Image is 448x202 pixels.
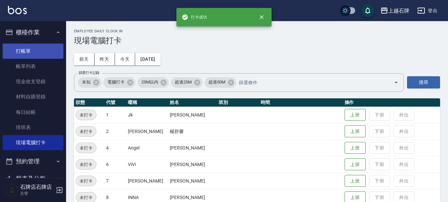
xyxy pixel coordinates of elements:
th: 姓名 [168,98,217,107]
td: [PERSON_NAME] [168,107,217,123]
button: 預約管理 [3,153,63,170]
button: 昨天 [94,53,115,65]
img: Person [5,184,19,197]
span: 未打卡 [76,161,96,168]
th: 操作 [343,98,440,107]
span: 未打卡 [76,194,96,201]
td: Jk [126,107,168,123]
h2: Employee Daily Clock In [74,29,440,33]
button: 報表及分析 [3,170,63,187]
a: 帳單列表 [3,59,63,74]
th: 班別 [217,98,259,107]
div: 超過50M [205,77,236,88]
h5: 石牌店石牌店 [20,184,54,190]
td: 6 [104,156,126,173]
img: Logo [8,6,27,14]
th: 時間 [259,98,343,107]
td: ViVi [126,156,168,173]
td: [PERSON_NAME] [126,123,168,140]
th: 代號 [104,98,126,107]
button: 上班 [345,109,366,121]
div: 超過25M [171,77,203,88]
td: 1 [104,107,126,123]
th: 暱稱 [126,98,168,107]
h3: 現場電腦打卡 [74,36,440,45]
button: save [361,4,374,17]
button: 上班 [345,158,366,171]
td: [PERSON_NAME] [126,173,168,189]
span: 電腦打卡 [103,79,129,85]
button: [DATE] [135,53,160,65]
td: 2 [104,123,126,140]
td: 4 [104,140,126,156]
span: 25M以內 [137,79,162,85]
div: 上越石牌 [388,7,409,15]
button: 今天 [115,53,135,65]
th: 狀態 [74,98,104,107]
button: Open [391,77,401,88]
div: 未知 [78,77,101,88]
td: 7 [104,173,126,189]
a: 材料自購登錄 [3,89,63,104]
td: Angel [126,140,168,156]
button: 上越石牌 [378,4,412,17]
label: 篩選打卡記錄 [79,70,99,75]
a: 現金收支登錄 [3,74,63,89]
button: 登出 [415,5,440,17]
td: [PERSON_NAME] [168,173,217,189]
div: 25M以內 [137,77,169,88]
button: 櫃檯作業 [3,24,63,41]
span: 超過25M [171,79,196,85]
div: 電腦打卡 [103,77,135,88]
span: 超過50M [205,79,229,85]
td: [PERSON_NAME] [168,156,217,173]
a: 打帳單 [3,44,63,59]
span: 未知 [78,79,94,85]
span: 未打卡 [76,112,96,118]
span: 未打卡 [76,128,96,135]
a: 現場電腦打卡 [3,135,63,150]
td: 楊舒馨 [168,123,217,140]
span: 打卡成功 [182,14,207,20]
a: 排班表 [3,120,63,135]
button: 上班 [345,125,366,138]
input: 篩選條件 [237,77,382,88]
a: 每日結帳 [3,105,63,120]
span: 未打卡 [76,145,96,151]
button: 上班 [345,142,366,154]
span: 未打卡 [76,178,96,185]
button: 上班 [345,175,366,187]
button: 搜尋 [407,76,440,88]
button: close [254,10,269,24]
button: 前天 [74,53,94,65]
td: [PERSON_NAME] [168,140,217,156]
p: 主管 [20,190,54,196]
